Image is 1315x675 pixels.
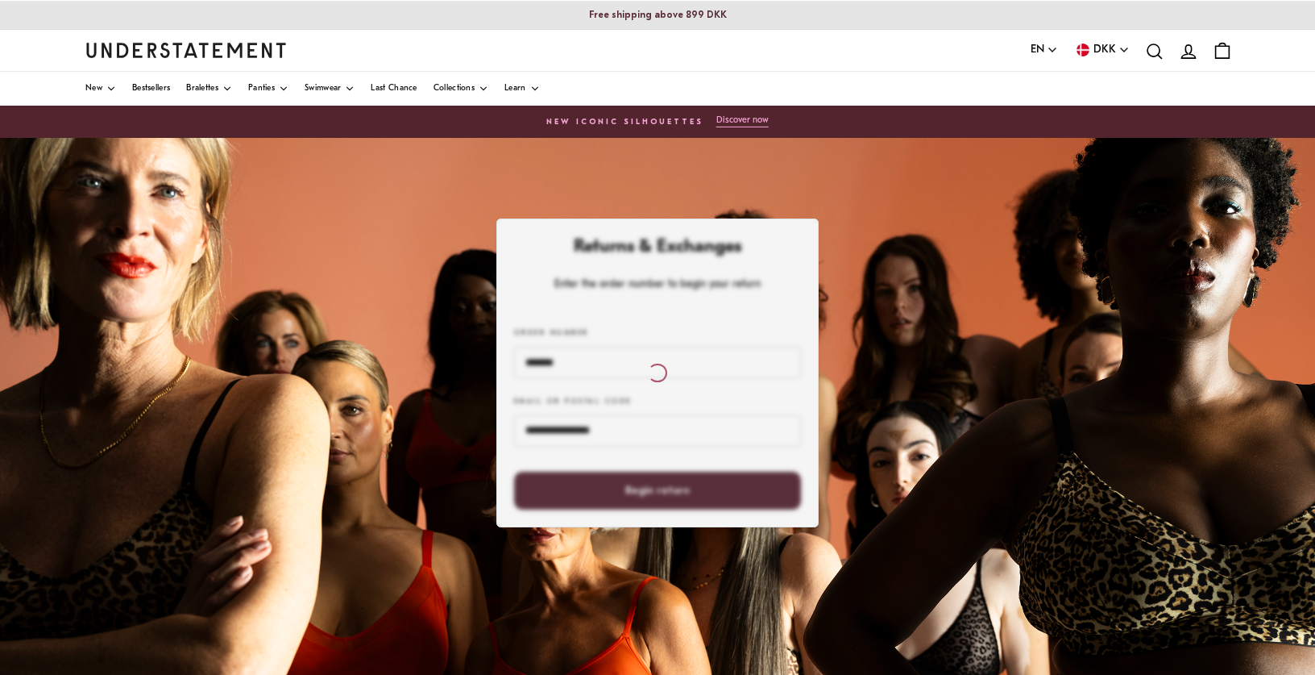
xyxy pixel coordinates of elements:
a: Bestsellers [132,72,170,106]
a: Learn [504,72,540,106]
span: Collections [433,85,475,93]
h6: New Iconic Silhouettes [546,118,703,127]
p: Discover now [716,115,769,126]
a: Collections [433,72,488,106]
button: DKK [1074,41,1130,59]
span: New [85,85,102,93]
span: Bralettes [186,85,218,93]
a: New [85,72,116,106]
span: EN [1031,41,1044,59]
a: Swimwear [305,72,355,106]
a: Last Chance [371,72,417,106]
button: EN [1031,41,1058,59]
a: Understatement Homepage [85,43,287,57]
span: Panties [248,85,275,93]
span: Last Chance [371,85,417,93]
a: Bralettes [186,72,232,106]
span: Learn [504,85,526,93]
span: Swimwear [305,85,341,93]
span: DKK [1093,41,1116,59]
a: Panties [248,72,288,106]
span: Bestsellers [132,85,170,93]
a: New Iconic Silhouettes Discover now [16,110,1299,133]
